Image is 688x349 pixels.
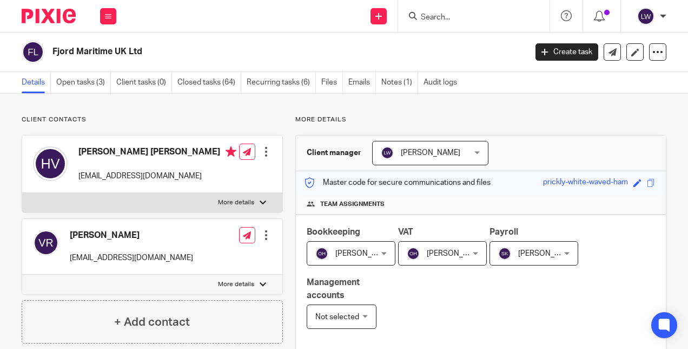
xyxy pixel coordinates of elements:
[315,247,328,260] img: svg%3E
[518,250,578,257] span: [PERSON_NAME]
[427,250,486,257] span: [PERSON_NAME]
[498,247,511,260] img: svg%3E
[116,72,172,93] a: Client tasks (0)
[307,278,360,299] span: Management accounts
[407,247,420,260] img: svg%3E
[247,72,316,93] a: Recurring tasks (6)
[22,9,76,23] img: Pixie
[543,177,628,189] div: prickly-white-waved-ham
[304,177,491,188] p: Master code for secure communications and files
[295,115,666,124] p: More details
[321,72,343,93] a: Files
[307,147,361,158] h3: Client manager
[381,146,394,159] img: svg%3E
[637,8,654,25] img: svg%3E
[401,149,460,157] span: [PERSON_NAME]
[22,41,44,63] img: svg%3E
[177,72,241,93] a: Closed tasks (64)
[70,253,193,263] p: [EMAIL_ADDRESS][DOMAIN_NAME]
[22,72,51,93] a: Details
[33,146,68,181] img: svg%3E
[489,228,518,236] span: Payroll
[78,146,236,160] h4: [PERSON_NAME] [PERSON_NAME]
[320,200,385,209] span: Team assignments
[56,72,111,93] a: Open tasks (3)
[335,250,395,257] span: [PERSON_NAME]
[424,72,462,93] a: Audit logs
[315,313,359,321] span: Not selected
[114,314,190,331] h4: + Add contact
[70,230,193,241] h4: [PERSON_NAME]
[52,46,426,57] h2: Fjord Maritime UK Ltd
[218,280,254,289] p: More details
[218,198,254,207] p: More details
[226,146,236,157] i: Primary
[420,13,517,23] input: Search
[307,228,360,236] span: Bookkeeping
[398,228,413,236] span: VAT
[348,72,376,93] a: Emails
[33,230,59,256] img: svg%3E
[22,115,283,124] p: Client contacts
[381,72,418,93] a: Notes (1)
[78,171,236,182] p: [EMAIL_ADDRESS][DOMAIN_NAME]
[535,43,598,61] a: Create task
